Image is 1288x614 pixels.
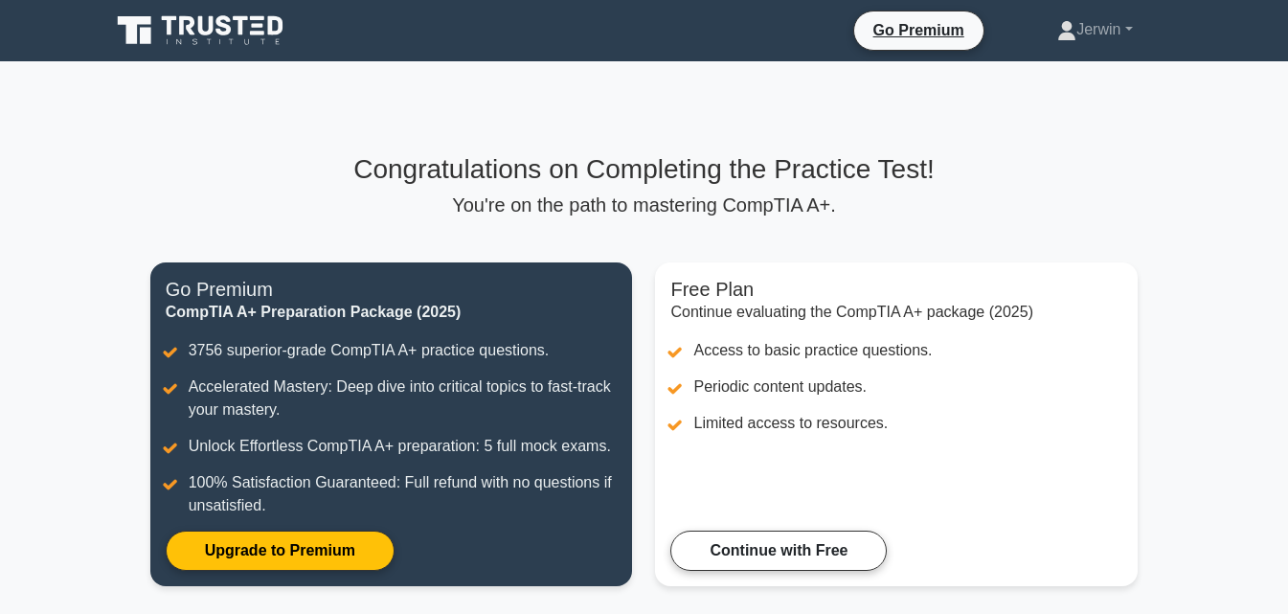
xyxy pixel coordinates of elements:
[862,18,976,42] a: Go Premium
[150,193,1139,216] p: You're on the path to mastering CompTIA A+.
[150,153,1139,186] h3: Congratulations on Completing the Practice Test!
[1011,11,1178,49] a: Jerwin
[166,531,395,571] a: Upgrade to Premium
[670,531,887,571] a: Continue with Free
